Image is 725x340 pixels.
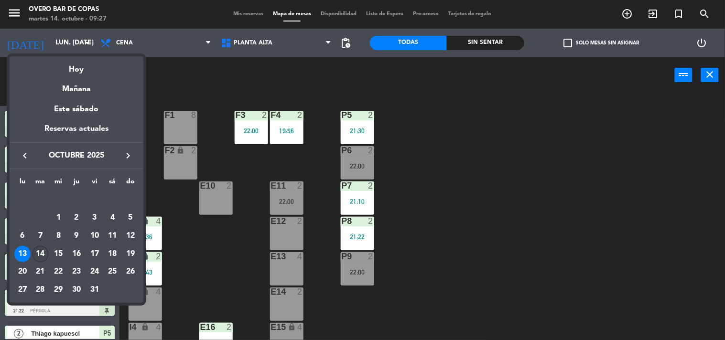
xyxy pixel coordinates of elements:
td: 7 de octubre de 2025 [32,227,50,245]
div: 13 [14,246,31,262]
th: lunes [13,176,32,191]
th: jueves [67,176,86,191]
span: octubre 2025 [33,149,119,162]
td: 9 de octubre de 2025 [67,227,86,245]
td: 16 de octubre de 2025 [67,245,86,263]
td: 18 de octubre de 2025 [104,245,122,263]
td: 5 de octubre de 2025 [121,209,140,227]
div: 11 [104,228,120,244]
div: 26 [122,264,139,280]
td: 27 de octubre de 2025 [13,281,32,299]
th: domingo [121,176,140,191]
div: 27 [14,282,31,298]
th: miércoles [49,176,67,191]
button: keyboard_arrow_right [119,149,137,162]
td: 31 de octubre de 2025 [86,281,104,299]
div: 22 [50,264,66,280]
div: 17 [87,246,103,262]
i: keyboard_arrow_left [19,150,31,161]
div: 4 [104,210,120,226]
td: 15 de octubre de 2025 [49,245,67,263]
td: 17 de octubre de 2025 [86,245,104,263]
div: 7 [32,228,49,244]
div: 24 [87,264,103,280]
div: 9 [68,228,85,244]
div: 12 [122,228,139,244]
div: 21 [32,264,49,280]
i: keyboard_arrow_right [122,150,134,161]
td: 29 de octubre de 2025 [49,281,67,299]
div: 19 [122,246,139,262]
div: 5 [122,210,139,226]
div: 2 [68,210,85,226]
td: 22 de octubre de 2025 [49,263,67,281]
td: 3 de octubre de 2025 [86,209,104,227]
td: 24 de octubre de 2025 [86,263,104,281]
td: 11 de octubre de 2025 [104,227,122,245]
td: 25 de octubre de 2025 [104,263,122,281]
td: OCT. [13,191,140,209]
td: 14 de octubre de 2025 [32,245,50,263]
td: 2 de octubre de 2025 [67,209,86,227]
th: martes [32,176,50,191]
div: Hoy [10,56,143,76]
td: 30 de octubre de 2025 [67,281,86,299]
div: 1 [50,210,66,226]
td: 28 de octubre de 2025 [32,281,50,299]
div: 3 [87,210,103,226]
div: 10 [87,228,103,244]
td: 26 de octubre de 2025 [121,263,140,281]
button: keyboard_arrow_left [16,149,33,162]
div: 28 [32,282,49,298]
th: sábado [104,176,122,191]
td: 10 de octubre de 2025 [86,227,104,245]
th: viernes [86,176,104,191]
div: 29 [50,282,66,298]
div: 20 [14,264,31,280]
td: 20 de octubre de 2025 [13,263,32,281]
div: 8 [50,228,66,244]
div: Mañana [10,76,143,96]
div: 25 [104,264,120,280]
div: 16 [68,246,85,262]
td: 4 de octubre de 2025 [104,209,122,227]
div: 23 [68,264,85,280]
div: 6 [14,228,31,244]
div: 15 [50,246,66,262]
td: 8 de octubre de 2025 [49,227,67,245]
td: 12 de octubre de 2025 [121,227,140,245]
div: 18 [104,246,120,262]
td: 23 de octubre de 2025 [67,263,86,281]
td: 13 de octubre de 2025 [13,245,32,263]
td: 1 de octubre de 2025 [49,209,67,227]
td: 21 de octubre de 2025 [32,263,50,281]
div: Este sábado [10,96,143,123]
div: Reservas actuales [10,123,143,142]
div: 30 [68,282,85,298]
td: 19 de octubre de 2025 [121,245,140,263]
div: 14 [32,246,49,262]
div: 31 [87,282,103,298]
td: 6 de octubre de 2025 [13,227,32,245]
